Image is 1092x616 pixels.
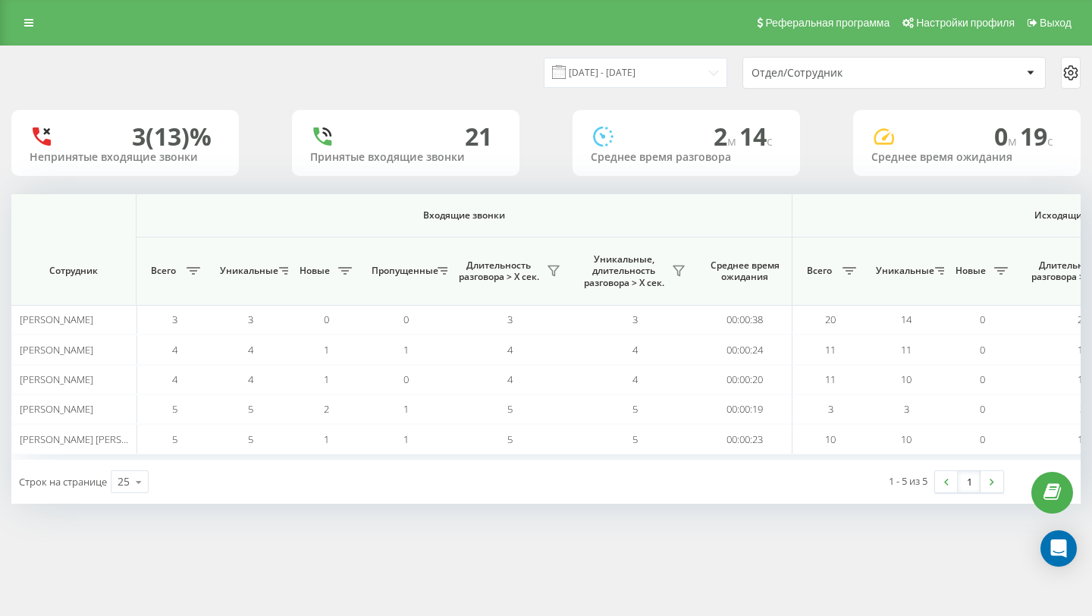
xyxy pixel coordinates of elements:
span: Уникальные, длительность разговора > Х сек. [580,253,667,289]
span: 5 [507,402,513,416]
div: Отдел/Сотрудник [752,67,933,80]
div: 1 - 5 из 5 [889,473,927,489]
span: 5 [248,402,253,416]
span: 1 [403,402,409,416]
span: 4 [632,343,638,357]
span: 3 [172,313,177,326]
span: 11 [1078,343,1088,357]
div: Среднее время разговора [591,151,782,164]
span: 11 [825,372,836,386]
div: Принятые входящие звонки [310,151,501,164]
span: Реферальная программа [765,17,890,29]
span: c [1047,133,1053,149]
span: Сотрудник [24,265,123,277]
span: [PERSON_NAME] [20,402,93,416]
div: 3 (13)% [132,122,212,151]
span: 0 [980,372,985,386]
span: 3 [904,402,909,416]
span: [PERSON_NAME] [PERSON_NAME] [20,432,169,446]
span: 5 [632,432,638,446]
span: 5 [172,432,177,446]
span: 4 [172,372,177,386]
span: 2 [324,402,329,416]
span: Всего [800,265,838,277]
span: 3 [248,313,253,326]
span: 5 [507,432,513,446]
span: Новые [296,265,334,277]
span: 14 [739,120,773,152]
span: c [767,133,773,149]
span: 5 [248,432,253,446]
span: 0 [980,313,985,326]
span: Пропущенные [372,265,433,277]
div: Open Intercom Messenger [1040,530,1077,567]
span: 10 [901,372,912,386]
div: 21 [465,122,492,151]
span: 3 [632,313,638,326]
span: 0 [994,120,1020,152]
span: 4 [248,343,253,357]
td: 00:00:38 [698,305,792,335]
span: Строк на странице [19,475,107,489]
span: 4 [172,343,177,357]
span: 0 [980,402,985,416]
span: Настройки профиля [916,17,1015,29]
span: м [727,133,739,149]
span: 1 [324,432,329,446]
span: 0 [403,372,409,386]
span: Длительность разговора > Х сек. [455,259,542,283]
span: 11 [1078,372,1088,386]
span: 5 [632,402,638,416]
div: Непринятые входящие звонки [30,151,221,164]
span: 1 [324,343,329,357]
span: [PERSON_NAME] [20,372,93,386]
span: 0 [324,313,329,326]
a: 1 [958,471,981,492]
span: 1 [324,372,329,386]
span: Входящие звонки [176,209,752,222]
span: 0 [980,432,985,446]
span: 4 [248,372,253,386]
span: 20 [825,313,836,326]
span: 10 [825,432,836,446]
span: Всего [144,265,182,277]
span: Уникальные [220,265,275,277]
td: 00:00:19 [698,394,792,424]
span: 4 [507,343,513,357]
span: Выход [1040,17,1072,29]
span: 14 [901,313,912,326]
span: 0 [403,313,409,326]
span: 3 [507,313,513,326]
div: 25 [118,474,130,489]
span: Уникальные [876,265,930,277]
span: 1 [403,343,409,357]
span: Новые [952,265,990,277]
span: 4 [632,372,638,386]
td: 00:00:20 [698,365,792,394]
span: м [1008,133,1020,149]
span: 11 [901,343,912,357]
span: 2 [714,120,739,152]
span: 3 [828,402,833,416]
td: 00:00:23 [698,424,792,454]
span: [PERSON_NAME] [20,313,93,326]
span: Среднее время ожидания [709,259,780,283]
span: 3 [1080,402,1085,416]
span: 10 [901,432,912,446]
td: 00:00:24 [698,335,792,364]
span: 10 [1078,432,1088,446]
span: 5 [172,402,177,416]
span: 19 [1020,120,1053,152]
span: 20 [1078,313,1088,326]
span: 0 [980,343,985,357]
span: 1 [403,432,409,446]
span: [PERSON_NAME] [20,343,93,357]
div: Среднее время ожидания [871,151,1062,164]
span: 11 [825,343,836,357]
span: 4 [507,372,513,386]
